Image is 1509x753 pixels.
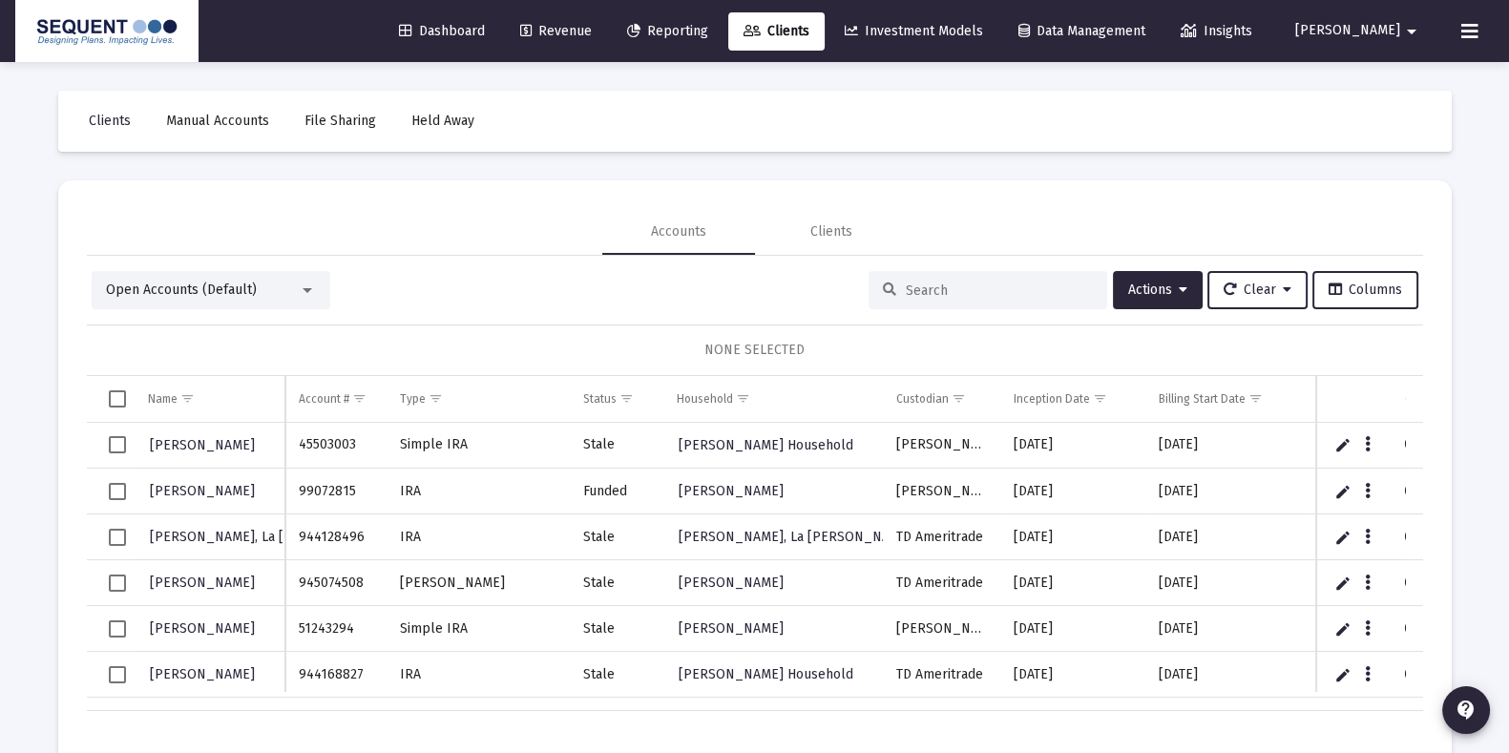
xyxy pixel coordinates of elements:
a: [PERSON_NAME] Household [677,431,855,459]
td: [DATE] [1000,606,1145,652]
a: Clients [728,12,825,51]
input: Search [906,282,1093,299]
button: [PERSON_NAME] [1272,11,1446,50]
div: Select row [109,575,126,592]
td: IRA [387,652,569,698]
span: File Sharing [304,113,376,129]
span: [PERSON_NAME] [150,666,255,682]
span: [PERSON_NAME] [150,483,255,499]
a: [PERSON_NAME] [148,431,257,459]
div: Funded [582,482,650,501]
div: Select all [109,390,126,408]
div: Select row [109,620,126,638]
a: Held Away [396,102,490,140]
a: [PERSON_NAME] Household [677,660,855,688]
a: Investment Models [829,12,998,51]
td: 944128496 [285,514,387,560]
td: IRA [387,698,569,743]
td: [DATE] [1144,698,1303,743]
td: TD Ameritrade [883,514,999,560]
span: Dashboard [399,23,485,39]
td: [DATE] [1000,698,1145,743]
button: Columns [1312,271,1418,309]
div: Household [677,391,733,407]
td: 45503003 [285,423,387,469]
span: Show filter options for column 'Type' [429,391,443,406]
span: Show filter options for column 'Name' [180,391,195,406]
a: Edit [1334,436,1352,453]
div: Stale [582,574,650,593]
td: [DATE] [1000,514,1145,560]
a: [PERSON_NAME] [148,477,257,505]
a: Insights [1165,12,1268,51]
td: 945074508 [285,560,387,606]
td: Column Status [569,376,663,422]
span: Show filter options for column 'Billing Start Date' [1247,391,1262,406]
a: [PERSON_NAME] [677,569,786,596]
td: [DATE] [1000,560,1145,606]
div: Stale [582,435,650,454]
td: [DATE] [1000,423,1145,469]
a: [PERSON_NAME] [677,615,786,642]
td: 944168827 [285,652,387,698]
div: Status [582,391,616,407]
td: [DATE] [1144,606,1303,652]
a: Edit [1334,620,1352,638]
span: Show filter options for column 'Account #' [352,391,367,406]
div: Type [400,391,426,407]
td: [PERSON_NAME] [883,606,999,652]
td: TD Ameritrade [883,652,999,698]
td: Simple IRA [387,606,569,652]
div: Stale [582,619,650,638]
td: $0.00 [1304,698,1420,743]
mat-icon: arrow_drop_down [1400,12,1423,51]
div: Accounts [651,222,706,241]
td: [PERSON_NAME] [883,423,999,469]
td: [DATE] [1144,469,1303,514]
span: [PERSON_NAME] [679,483,784,499]
td: Simple IRA [387,423,569,469]
a: Edit [1334,666,1352,683]
td: 99072815 [285,469,387,514]
td: IRA [387,514,569,560]
a: Clients [73,102,146,140]
span: Show filter options for column 'Custodian' [952,391,966,406]
span: [PERSON_NAME], La [PERSON_NAME] [679,529,912,545]
div: Inception Date [1014,391,1090,407]
td: IRA [387,469,569,514]
a: Edit [1334,483,1352,500]
td: $0.00 [1304,469,1420,514]
td: [DATE] [1144,514,1303,560]
span: Show filter options for column 'Inception Date' [1093,391,1107,406]
span: Show filter options for column 'Status' [618,391,633,406]
span: [PERSON_NAME] [679,575,784,591]
td: 51243294 [285,606,387,652]
a: Edit [1334,575,1352,592]
td: [DATE] [1000,652,1145,698]
span: [PERSON_NAME] [150,620,255,637]
td: Column Balance [1304,376,1420,422]
a: Manual Accounts [151,102,284,140]
td: $0.00 [1304,423,1420,469]
div: Select row [109,529,126,546]
span: [PERSON_NAME] Household [679,437,853,453]
span: [PERSON_NAME] [150,437,255,453]
div: Stale [582,528,650,547]
button: Clear [1207,271,1308,309]
span: Revenue [520,23,592,39]
td: TD Ameritrade [883,698,999,743]
span: Insights [1181,23,1252,39]
span: Data Management [1018,23,1145,39]
div: Clients [810,222,852,241]
span: Reporting [627,23,708,39]
span: Clients [89,113,131,129]
span: Actions [1128,282,1187,298]
div: Name [148,391,178,407]
a: [PERSON_NAME] [148,615,257,642]
td: Column Household [663,376,883,422]
a: [PERSON_NAME] [148,569,257,596]
a: Reporting [612,12,723,51]
td: Column Billing Start Date [1144,376,1303,422]
td: Column Custodian [883,376,999,422]
td: Column Name [135,376,285,422]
